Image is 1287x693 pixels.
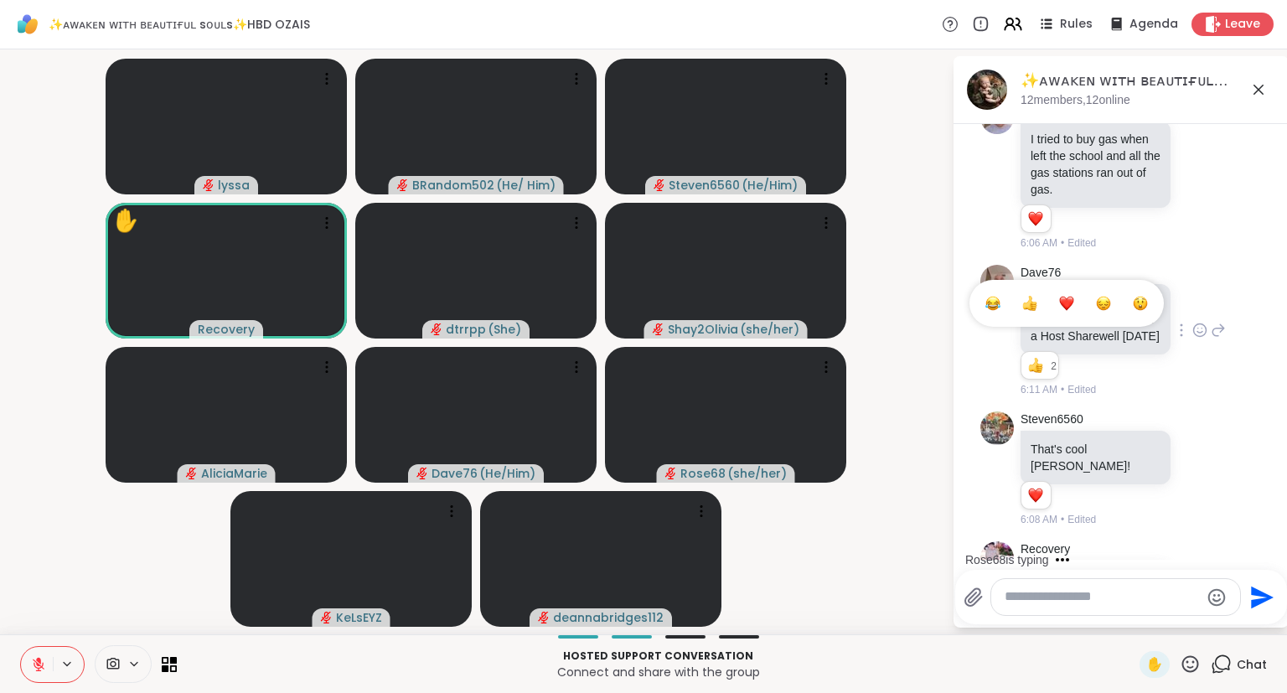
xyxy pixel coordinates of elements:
[980,411,1014,445] img: https://sharewell-space-live.sfo3.digitaloceanspaces.com/user-generated/42cda42b-3507-48ba-b019-3...
[1061,235,1064,251] span: •
[1225,16,1260,33] span: Leave
[1146,654,1163,675] span: ✋
[1067,235,1096,251] span: Edited
[1050,287,1083,320] button: Select Reaction: Heart
[669,177,740,194] span: Steven6560
[1013,287,1047,320] button: Select Reaction: Thumbs up
[1087,287,1120,320] button: Select Reaction: Sad
[538,612,550,623] span: audio-muted
[397,179,409,191] span: audio-muted
[1061,382,1064,397] span: •
[321,612,333,623] span: audio-muted
[680,465,726,482] span: Rose68
[1061,512,1064,527] span: •
[980,541,1014,575] img: https://sharewell-space-live.sfo3.digitaloceanspaces.com/user-generated/c703a1d2-29a7-4d77-aef4-3...
[446,321,486,338] span: dtrrpp
[740,321,799,338] span: ( she/her )
[488,321,521,338] span: ( She )
[1026,212,1044,225] button: Reactions: love
[653,323,664,335] span: audio-muted
[1129,16,1178,33] span: Agenda
[1051,359,1058,374] span: 2
[1021,92,1130,109] p: 12 members, 12 online
[1026,359,1044,372] button: Reactions: like
[1067,382,1096,397] span: Edited
[1021,411,1083,428] a: Steven6560
[654,179,665,191] span: audio-muted
[13,10,42,39] img: ShareWell Logomark
[1067,512,1096,527] span: Edited
[479,465,535,482] span: ( He/Him )
[665,468,677,479] span: audio-muted
[496,177,556,194] span: ( He/ Him )
[553,609,664,626] span: deannabridges112
[416,468,428,479] span: audio-muted
[1060,16,1093,33] span: Rules
[1021,382,1057,397] span: 6:11 AM
[1207,587,1227,608] button: Emoji picker
[336,609,382,626] span: KeLsEYZ
[432,465,478,482] span: Dave76
[412,177,494,194] span: BRandom502
[1021,235,1057,251] span: 6:06 AM
[976,287,1010,320] button: Select Reaction: Joy
[1124,287,1157,320] button: Select Reaction: Astonished
[1026,489,1044,502] button: Reactions: love
[186,468,198,479] span: audio-muted
[201,465,267,482] span: AliciaMarie
[967,70,1007,110] img: ✨ᴀᴡᴀᴋᴇɴ ᴡɪᴛʜ ʙᴇᴀᴜᴛɪғᴜʟ sᴏᴜʟs✨HBD OZAIS, Sep 11
[1021,512,1057,527] span: 6:08 AM
[727,465,787,482] span: ( she/her )
[1021,541,1070,558] a: Recovery
[1021,70,1275,91] div: ✨ᴀᴡᴀᴋᴇɴ ᴡɪᴛʜ ʙᴇᴀᴜᴛɪғᴜʟ sᴏᴜʟs✨HBD OZAIS, [DATE]
[1237,656,1267,673] span: Chat
[187,649,1129,664] p: Hosted support conversation
[1021,482,1051,509] div: Reaction list
[1031,441,1160,474] p: That's cool [PERSON_NAME]!
[1021,265,1061,282] a: Dave76
[203,179,214,191] span: audio-muted
[1021,205,1051,232] div: Reaction list
[49,16,310,33] span: ✨ᴀᴡᴀᴋᴇɴ ᴡɪᴛʜ ʙᴇᴀᴜᴛɪғᴜʟ sᴏᴜʟs✨HBD OZAIS
[1021,352,1051,379] div: Reaction list
[187,664,1129,680] p: Connect and share with the group
[431,323,442,335] span: audio-muted
[668,321,738,338] span: Shay2Olivia
[980,265,1014,298] img: https://sharewell-space-live.sfo3.digitaloceanspaces.com/user-generated/9859c229-e659-410d-bee8-9...
[1031,131,1160,198] p: I tried to buy gas when left the school and all the gas stations ran out of gas.
[1241,578,1279,616] button: Send
[218,177,250,194] span: lyssa
[112,204,139,237] div: ✋
[742,177,798,194] span: ( He/Him )
[198,321,255,338] span: Recovery
[965,551,1049,568] div: Rose68 is typing
[1005,588,1200,606] textarea: Type your message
